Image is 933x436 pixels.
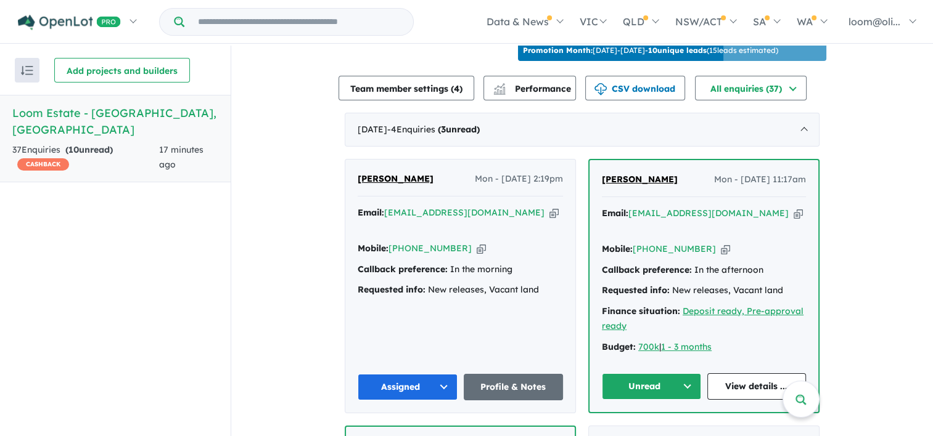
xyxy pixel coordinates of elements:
[602,263,806,278] div: In the afternoon
[358,173,434,184] span: [PERSON_NAME]
[475,172,563,187] span: Mon - [DATE] 2:19pm
[602,243,633,254] strong: Mobile:
[345,113,820,147] div: [DATE]
[602,283,806,298] div: New releases, Vacant land
[12,105,218,138] h5: Loom Estate - [GEOGRAPHIC_DATA] , [GEOGRAPHIC_DATA]
[594,83,607,95] img: download icon
[794,207,803,220] button: Copy
[187,9,411,35] input: Try estate name, suburb, builder or developer
[602,340,806,355] div: |
[17,158,69,171] span: CASHBACK
[602,172,678,187] a: [PERSON_NAME]
[602,174,678,185] span: [PERSON_NAME]
[358,284,425,295] strong: Requested info:
[388,243,472,254] a: [PHONE_NUMBER]
[68,144,79,155] span: 10
[358,262,563,277] div: In the morning
[602,285,670,296] strong: Requested info:
[707,373,807,400] a: View details ...
[384,207,545,218] a: [EMAIL_ADDRESS][DOMAIN_NAME]
[523,46,593,55] b: Promotion Month:
[494,83,505,90] img: line-chart.svg
[358,264,448,275] strong: Callback preference:
[21,66,33,75] img: sort.svg
[523,45,778,56] p: [DATE] - [DATE] - ( 15 leads estimated)
[849,15,900,28] span: loom@oli...
[721,243,730,256] button: Copy
[65,144,113,155] strong: ( unread)
[585,76,685,100] button: CSV download
[483,76,576,100] button: Performance
[714,172,806,187] span: Mon - [DATE] 11:17am
[495,83,571,94] span: Performance
[464,374,564,400] a: Profile & Notes
[477,242,486,255] button: Copy
[12,143,159,172] div: 37 Enquir ies
[638,341,659,352] a: 700k
[602,341,636,352] strong: Budget:
[438,124,480,135] strong: ( unread)
[387,124,480,135] span: - 4 Enquir ies
[358,374,458,400] button: Assigned
[602,264,692,275] strong: Callback preference:
[648,46,707,55] b: 10 unique leads
[339,76,474,100] button: Team member settings (4)
[695,76,807,100] button: All enquiries (37)
[628,208,789,219] a: [EMAIL_ADDRESS][DOMAIN_NAME]
[633,243,716,254] a: [PHONE_NUMBER]
[661,341,712,352] a: 1 - 3 months
[602,208,628,219] strong: Email:
[358,243,388,254] strong: Mobile:
[602,305,804,331] a: Deposit ready, Pre-approval ready
[159,144,203,170] span: 17 minutes ago
[358,207,384,218] strong: Email:
[441,124,446,135] span: 3
[358,283,563,297] div: New releases, Vacant land
[454,83,459,94] span: 4
[602,305,680,317] strong: Finance situation:
[54,58,190,83] button: Add projects and builders
[18,15,121,30] img: Openlot PRO Logo White
[549,206,559,219] button: Copy
[602,373,701,400] button: Unread
[493,87,506,95] img: bar-chart.svg
[358,172,434,187] a: [PERSON_NAME]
